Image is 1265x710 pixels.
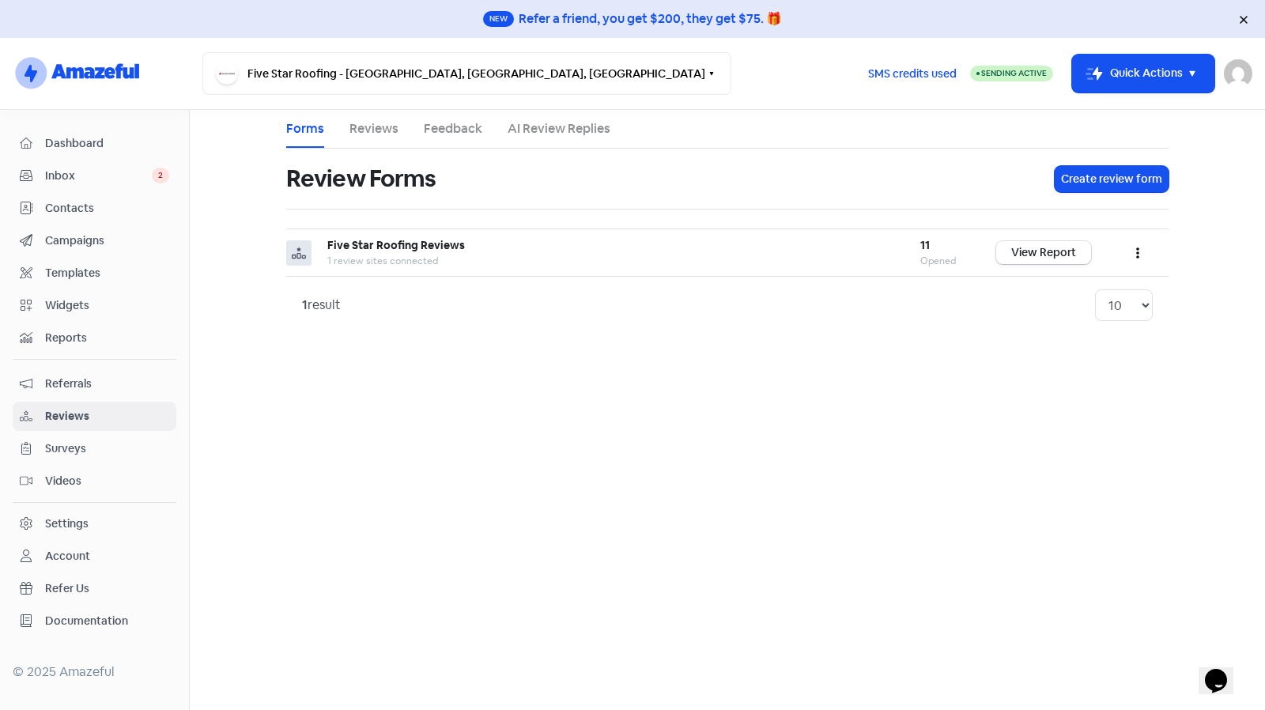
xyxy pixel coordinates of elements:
[13,129,176,158] a: Dashboard
[970,64,1053,83] a: Sending Active
[202,52,731,95] button: Five Star Roofing - [GEOGRAPHIC_DATA], [GEOGRAPHIC_DATA], [GEOGRAPHIC_DATA]
[13,161,176,191] a: Inbox 2
[920,254,965,268] div: Opened
[286,153,436,204] h1: Review Forms
[13,606,176,636] a: Documentation
[13,194,176,223] a: Contacts
[519,9,782,28] div: Refer a friend, you get $200, they get $75. 🎁
[13,542,176,571] a: Account
[13,402,176,431] a: Reviews
[327,255,438,267] span: 1 review sites connected
[424,119,482,138] a: Feedback
[13,509,176,538] a: Settings
[13,574,176,603] a: Refer Us
[45,232,169,249] span: Campaigns
[45,580,169,597] span: Refer Us
[302,296,308,313] strong: 1
[45,548,90,565] div: Account
[302,296,341,315] div: result
[508,119,610,138] a: AI Review Replies
[13,259,176,288] a: Templates
[1224,59,1252,88] img: User
[13,323,176,353] a: Reports
[13,369,176,398] a: Referrals
[286,119,324,138] a: Forms
[996,241,1091,264] a: View Report
[45,200,169,217] span: Contacts
[327,238,465,252] b: Five Star Roofing Reviews
[920,238,930,252] b: 11
[45,330,169,346] span: Reports
[13,663,176,682] div: © 2025 Amazeful
[45,297,169,314] span: Widgets
[349,119,398,138] a: Reviews
[45,376,169,392] span: Referrals
[45,613,169,629] span: Documentation
[855,64,970,81] a: SMS credits used
[13,226,176,255] a: Campaigns
[45,168,152,184] span: Inbox
[13,291,176,320] a: Widgets
[45,473,169,489] span: Videos
[13,466,176,496] a: Videos
[868,66,957,82] span: SMS credits used
[13,434,176,463] a: Surveys
[45,440,169,457] span: Surveys
[45,516,89,532] div: Settings
[152,168,169,183] span: 2
[483,11,514,27] span: New
[45,265,169,281] span: Templates
[1072,55,1214,93] button: Quick Actions
[1055,166,1169,192] button: Create review form
[1199,647,1249,694] iframe: chat widget
[45,408,169,425] span: Reviews
[45,135,169,152] span: Dashboard
[981,68,1047,78] span: Sending Active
